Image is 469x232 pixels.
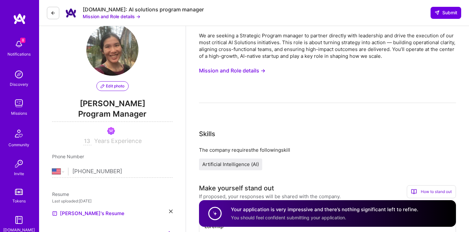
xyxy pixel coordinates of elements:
[107,127,115,135] img: Been on Mission
[20,38,25,43] span: 8
[12,157,25,170] img: Invite
[434,10,440,15] i: icon SendLight
[431,7,461,19] button: Submit
[7,51,31,58] div: Notifications
[199,147,456,153] div: The company requires the following skill
[407,185,456,198] div: How to stand out
[52,154,84,159] span: Phone Number
[83,137,92,145] input: XX
[72,162,173,181] input: +1 (000) 000-0000
[13,13,26,25] img: logo
[12,38,25,51] img: bell
[12,213,25,226] img: guide book
[15,189,23,195] img: tokens
[12,198,26,204] div: Tokens
[202,161,259,167] span: Artificial Intelligence (AI)
[52,99,173,109] span: [PERSON_NAME]
[231,206,418,213] h4: Your application is very impressive and there’s nothing significant left to refine.
[50,10,56,16] i: icon LeftArrowDark
[14,170,24,177] div: Invite
[83,13,140,20] button: Mission and Role details →
[52,210,124,217] a: [PERSON_NAME]'s Resume
[8,141,29,148] div: Community
[434,9,457,16] span: Submit
[199,129,215,139] div: Skills
[12,97,25,110] img: teamwork
[101,84,105,88] i: icon PencilPurple
[10,81,28,88] div: Discovery
[11,126,27,141] img: Community
[86,24,138,76] img: User Avatar
[52,198,173,204] div: Last uploaded: [DATE]
[52,211,57,216] img: Resume
[169,210,173,213] i: icon Close
[411,189,417,195] i: icon BookOpen
[101,83,124,89] span: Edit photo
[64,6,78,19] img: Company Logo
[83,6,204,13] div: [DOMAIN_NAME]: AI solutions program manager
[199,193,341,200] div: If proposed, your responses will be shared with the company.
[52,109,173,122] span: Program Manager
[94,137,142,144] span: Years Experience
[12,68,25,81] img: discovery
[11,110,27,117] div: Missions
[52,191,69,197] span: Resume
[199,65,265,77] button: Mission and Role details →
[231,215,346,220] span: You should feel confident submitting your application.
[96,81,129,91] button: Edit photo
[199,183,274,193] div: Make yourself stand out
[199,32,456,59] div: We are seeking a Strategic Program manager to partner directly with leadership and drive the exec...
